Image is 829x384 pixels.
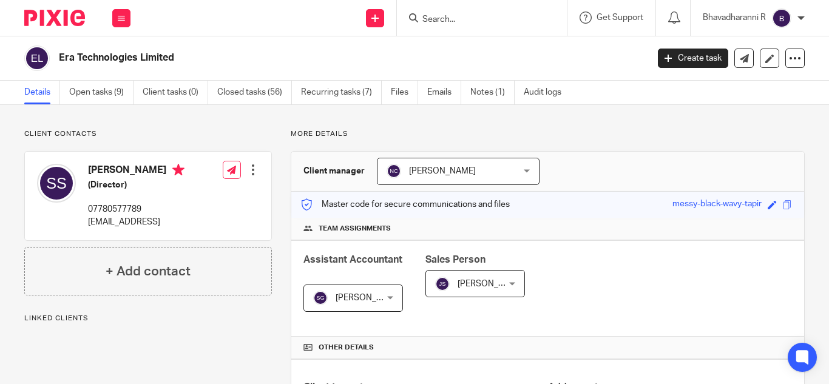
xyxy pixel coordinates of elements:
span: Team assignments [319,224,391,234]
a: Files [391,81,418,104]
p: 07780577789 [88,203,184,215]
span: [PERSON_NAME] [409,167,476,175]
p: Client contacts [24,129,272,139]
span: Get Support [597,13,643,22]
a: Notes (1) [470,81,515,104]
h3: Client manager [303,165,365,177]
img: svg%3E [772,8,791,28]
p: [EMAIL_ADDRESS] [88,216,184,228]
span: Assistant Accountant [303,255,402,264]
p: More details [291,129,805,139]
img: svg%3E [387,164,401,178]
a: Details [24,81,60,104]
a: Recurring tasks (7) [301,81,382,104]
span: [PERSON_NAME] [458,280,524,288]
p: Master code for secure communications and files [300,198,510,211]
a: Create task [658,49,728,68]
img: svg%3E [37,164,76,203]
a: Closed tasks (56) [217,81,292,104]
h5: (Director) [88,179,184,191]
a: Open tasks (9) [69,81,134,104]
input: Search [421,15,530,25]
i: Primary [172,164,184,176]
img: Pixie [24,10,85,26]
span: Other details [319,343,374,352]
a: Audit logs [524,81,570,104]
span: Sales Person [425,255,486,264]
h2: Era Technologies Limited [59,52,524,64]
img: svg%3E [24,45,50,71]
p: Bhavadharanni R [703,12,766,24]
img: svg%3E [313,291,328,305]
div: messy-black-wavy-tapir [672,198,762,212]
p: Linked clients [24,314,272,323]
span: [PERSON_NAME] [336,294,402,302]
h4: + Add contact [106,262,191,281]
a: Client tasks (0) [143,81,208,104]
a: Emails [427,81,461,104]
h4: [PERSON_NAME] [88,164,184,179]
img: svg%3E [435,277,450,291]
